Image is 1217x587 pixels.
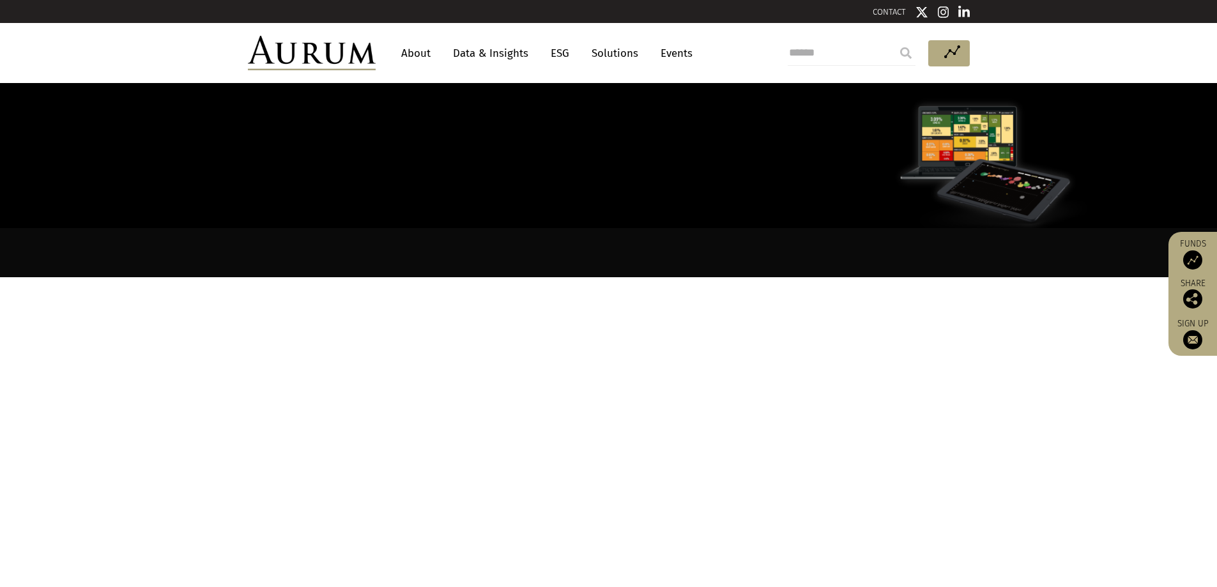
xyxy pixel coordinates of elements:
a: Events [654,42,693,65]
a: Data & Insights [447,42,535,65]
img: Linkedin icon [958,6,970,19]
img: Instagram icon [938,6,949,19]
a: Funds [1175,238,1211,270]
a: CONTACT [873,7,906,17]
img: Aurum [248,36,376,70]
img: Share this post [1183,289,1202,309]
img: Twitter icon [915,6,928,19]
div: Share [1175,279,1211,309]
a: About [395,42,437,65]
input: Submit [893,40,919,66]
img: Sign up to our newsletter [1183,330,1202,349]
a: Sign up [1175,318,1211,349]
a: Solutions [585,42,645,65]
a: ESG [544,42,576,65]
img: Access Funds [1183,250,1202,270]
